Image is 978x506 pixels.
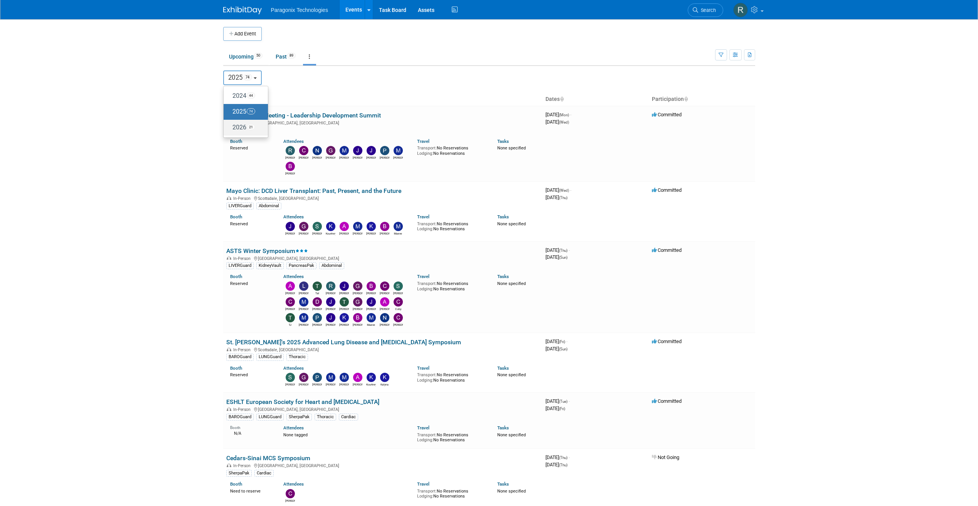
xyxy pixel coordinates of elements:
[286,222,295,231] img: Jake Miles
[299,291,308,295] div: Lisa Anderson
[417,437,433,442] span: Lodging:
[340,297,349,307] img: Ted Hancock
[286,313,295,322] img: TJ Roth
[283,365,304,371] a: Attendees
[380,322,389,327] div: Nona Urban
[559,120,569,124] span: (Wed)
[559,248,567,253] span: (Thu)
[326,307,335,311] div: Joseph Clair
[559,399,567,404] span: (Tue)
[230,220,272,227] div: Reserved
[283,431,411,438] div: None tagged
[353,373,362,382] img: Amy Ashby
[285,155,295,160] div: Richard Rothweiler
[380,155,389,160] div: Pratik Patel
[226,454,310,462] a: Cedars-Sinai MCS Symposium
[319,262,344,269] div: Abdominal
[497,425,509,431] a: Tasks
[299,231,308,236] div: Greg Quinn
[226,262,254,269] div: LIVERGuard
[256,262,284,269] div: KidneyVault
[326,373,335,382] img: Michael Tajima
[230,280,272,287] div: Reserved
[299,222,308,231] img: Greg Quinn
[559,340,565,344] span: (Fri)
[417,481,429,487] a: Travel
[570,112,571,117] span: -
[339,231,349,236] div: Adam Lafreniere
[230,371,272,378] div: Reserved
[652,187,682,193] span: Committed
[227,121,260,134] label: 2026
[394,313,403,322] img: Chantel McGoffin
[497,432,526,437] span: None specified
[698,7,716,13] span: Search
[393,231,403,236] div: Maeve Devlin
[299,146,308,155] img: Chantel McGoffin
[417,378,433,383] span: Lodging:
[233,196,253,201] span: In-Person
[497,489,526,494] span: None specified
[233,256,253,261] span: In-Person
[353,155,362,160] div: Joe Rago
[226,195,539,201] div: Scottsdale, [GEOGRAPHIC_DATA]
[227,196,231,200] img: In-Person Event
[313,146,322,155] img: Nona Urban
[497,274,509,279] a: Tasks
[497,221,526,226] span: None specified
[569,247,570,253] span: -
[243,74,252,80] span: 74
[326,231,335,236] div: Kourtney Lammey
[226,247,308,255] a: ASTS Winter Symposium
[566,338,567,344] span: -
[299,307,308,311] div: Meredith Thompson
[559,407,565,411] span: (Fri)
[287,53,296,59] span: 89
[286,297,295,307] img: Christopher Seuffert
[226,187,401,194] a: Mayo Clinic: DCD Liver Transplant: Past, Present, and the Future
[227,463,231,467] img: In-Person Event
[226,203,254,209] div: LIVERGuard
[417,151,433,156] span: Lodging:
[230,481,242,487] a: Booth
[559,196,567,200] span: (Thu)
[353,307,362,311] div: Gregory Moore
[649,93,755,106] th: Participation
[285,322,295,327] div: TJ Roth
[545,247,570,253] span: [DATE]
[299,313,308,322] img: Michael Tajima
[226,462,539,468] div: [GEOGRAPHIC_DATA], [GEOGRAPHIC_DATA]
[393,155,403,160] div: Michael Tajima
[315,414,336,421] div: Thoracic
[652,454,679,460] span: Not Going
[559,347,567,351] span: (Sun)
[226,346,539,352] div: Scottsdale, [GEOGRAPHIC_DATA]
[286,414,312,421] div: SherpaPak
[286,281,295,291] img: Adam Lafreniere
[312,382,322,387] div: Pratik Patel
[545,187,571,193] span: [DATE]
[417,372,437,377] span: Transport:
[353,322,362,327] div: Brandon Boelts
[299,155,308,160] div: Chantel McGoffin
[569,398,570,404] span: -
[283,139,304,144] a: Attendees
[366,155,376,160] div: Jake Miles
[247,124,255,130] span: 21
[542,93,649,106] th: Dates
[230,423,272,430] div: Booth
[353,222,362,231] img: Michael Tajima
[299,281,308,291] img: Lisa Anderson
[367,297,376,307] img: Joe Rago
[394,297,403,307] img: Coby Babbs
[559,255,567,260] span: (Sun)
[394,146,403,155] img: Michael Tajima
[326,313,335,322] img: Jake Miles
[353,231,362,236] div: Michael Tajima
[380,146,389,155] img: Pratik Patel
[417,214,429,219] a: Travel
[286,262,316,269] div: PancreasPak
[326,222,335,231] img: Kourtney Lammey
[283,481,304,487] a: Attendees
[223,7,262,14] img: ExhibitDay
